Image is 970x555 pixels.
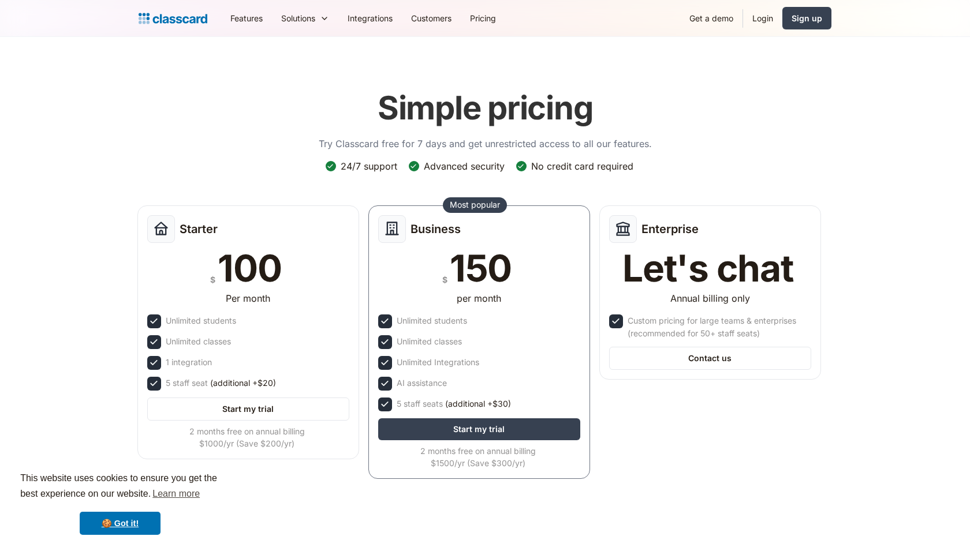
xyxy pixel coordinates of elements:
h2: Starter [180,222,218,236]
a: dismiss cookie message [80,512,161,535]
div: Unlimited students [166,314,236,327]
div: 150 [450,250,512,287]
h1: Simple pricing [378,89,593,127]
div: cookieconsent [9,460,231,546]
div: Solutions [281,12,315,24]
div: Let's chat [622,250,793,287]
div: AI assistance [397,377,447,389]
div: 2 months free on annual billing $1500/yr (Save $300/yr) [378,445,578,469]
div: 2 months free on annual billing $1000/yr (Save $200/yr) [147,425,347,449]
div: Most popular [450,199,500,211]
a: Features [221,5,272,31]
a: Logo [139,10,207,27]
a: learn more about cookies [151,485,202,502]
a: Integrations [338,5,402,31]
div: 1 integration [166,356,212,369]
div: 100 [218,250,281,287]
div: 5 staff seats [397,397,511,410]
div: Annual billing only [670,291,750,305]
div: Unlimited Integrations [397,356,479,369]
p: Try Classcard free for 7 days and get unrestricted access to all our features. [319,137,652,151]
div: Sign up [792,12,822,24]
div: No credit card required [531,160,633,172]
a: Contact us [609,347,811,370]
a: Get a demo [680,5,743,31]
div: Per month [226,291,270,305]
div: 5 staff seat [166,377,276,389]
div: per month [457,291,501,305]
h2: Business [411,222,461,236]
div: 24/7 support [341,160,397,172]
div: $ [442,272,447,287]
div: Solutions [272,5,338,31]
a: Start my trial [147,397,349,421]
div: Unlimited classes [166,335,231,348]
div: Custom pricing for large teams & enterprises (recommended for 50+ staff seats) [628,314,809,340]
span: (additional +$30) [445,397,511,410]
span: (additional +$20) [210,377,276,389]
h2: Enterprise [641,222,699,236]
a: Sign up [782,7,831,29]
a: Pricing [461,5,505,31]
div: Advanced security [424,160,505,172]
a: Login [743,5,782,31]
span: This website uses cookies to ensure you get the best experience on our website. [20,471,220,502]
div: $ [210,272,215,287]
a: Start my trial [378,418,580,440]
div: Unlimited students [397,314,467,327]
div: Unlimited classes [397,335,462,348]
a: Customers [402,5,461,31]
